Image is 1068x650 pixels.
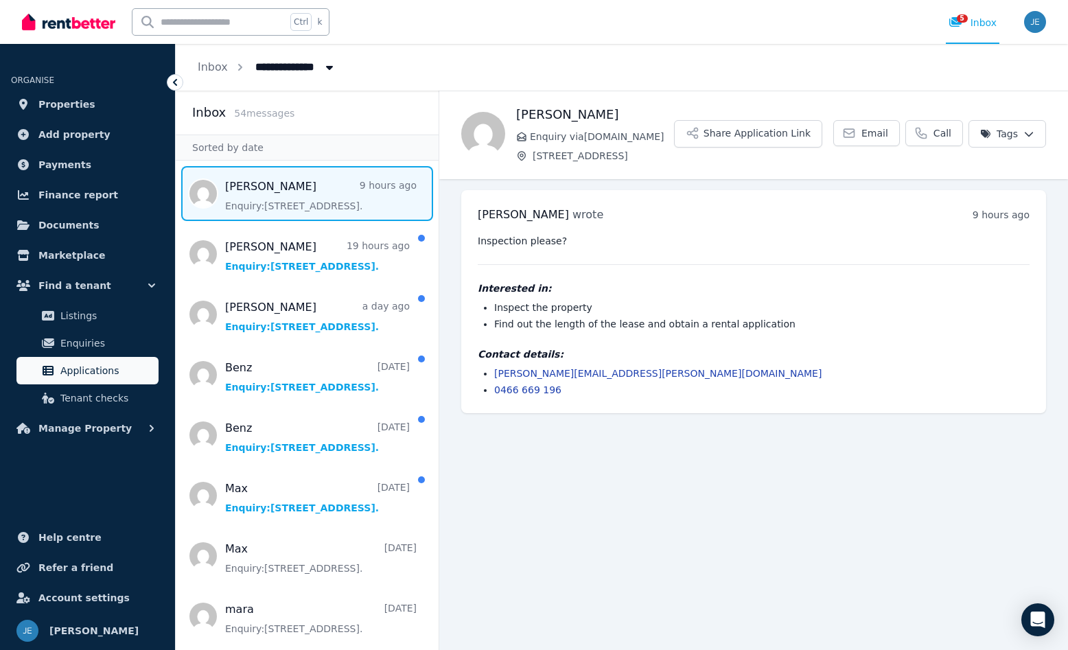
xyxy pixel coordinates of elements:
[38,96,95,113] span: Properties
[49,623,139,639] span: [PERSON_NAME]
[11,76,54,85] span: ORGANISE
[234,108,294,119] span: 54 message s
[225,178,417,213] a: [PERSON_NAME]9 hours agoEnquiry:[STREET_ADDRESS].
[38,559,113,576] span: Refer a friend
[38,420,132,437] span: Manage Property
[572,208,603,221] span: wrote
[11,121,164,148] a: Add property
[533,149,674,163] span: [STREET_ADDRESS]
[1024,11,1046,33] img: Jeff
[16,620,38,642] img: Jeff
[461,112,505,156] img: Brodie
[38,277,111,294] span: Find a tenant
[176,135,439,161] div: Sorted by date
[38,529,102,546] span: Help centre
[16,329,159,357] a: Enquiries
[494,368,822,379] a: [PERSON_NAME][EMAIL_ADDRESS][PERSON_NAME][DOMAIN_NAME]
[176,44,358,91] nav: Breadcrumb
[11,242,164,269] a: Marketplace
[22,12,115,32] img: RentBetter
[16,302,159,329] a: Listings
[861,126,888,140] span: Email
[973,209,1030,220] time: 9 hours ago
[60,362,153,379] span: Applications
[11,524,164,551] a: Help centre
[60,335,153,351] span: Enquiries
[198,60,228,73] a: Inbox
[16,384,159,412] a: Tenant checks
[60,307,153,324] span: Listings
[933,126,951,140] span: Call
[674,120,822,148] button: Share Application Link
[478,234,1030,248] pre: Inspection please?
[516,105,674,124] h1: [PERSON_NAME]
[905,120,963,146] a: Call
[317,16,322,27] span: k
[494,301,1030,314] li: Inspect the property
[38,126,111,143] span: Add property
[11,554,164,581] a: Refer a friend
[530,130,674,143] span: Enquiry via [DOMAIN_NAME]
[11,211,164,239] a: Documents
[478,347,1030,361] h4: Contact details:
[225,480,410,515] a: Max[DATE]Enquiry:[STREET_ADDRESS].
[11,181,164,209] a: Finance report
[833,120,900,146] a: Email
[38,156,91,173] span: Payments
[494,317,1030,331] li: Find out the length of the lease and obtain a rental application
[16,357,159,384] a: Applications
[949,16,997,30] div: Inbox
[225,541,417,575] a: Max[DATE]Enquiry:[STREET_ADDRESS].
[980,127,1018,141] span: Tags
[968,120,1046,148] button: Tags
[478,281,1030,295] h4: Interested in:
[38,217,100,233] span: Documents
[38,187,118,203] span: Finance report
[225,420,410,454] a: Benz[DATE]Enquiry:[STREET_ADDRESS].
[38,590,130,606] span: Account settings
[11,584,164,612] a: Account settings
[1021,603,1054,636] div: Open Intercom Messenger
[225,239,410,273] a: [PERSON_NAME]19 hours agoEnquiry:[STREET_ADDRESS].
[225,360,410,394] a: Benz[DATE]Enquiry:[STREET_ADDRESS].
[11,415,164,442] button: Manage Property
[38,247,105,264] span: Marketplace
[225,299,410,334] a: [PERSON_NAME]a day agoEnquiry:[STREET_ADDRESS].
[290,13,312,31] span: Ctrl
[192,103,226,122] h2: Inbox
[957,14,968,23] span: 5
[11,272,164,299] button: Find a tenant
[60,390,153,406] span: Tenant checks
[11,151,164,178] a: Payments
[478,208,569,221] span: [PERSON_NAME]
[225,601,417,636] a: mara[DATE]Enquiry:[STREET_ADDRESS].
[11,91,164,118] a: Properties
[494,384,561,395] a: 0466 669 196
